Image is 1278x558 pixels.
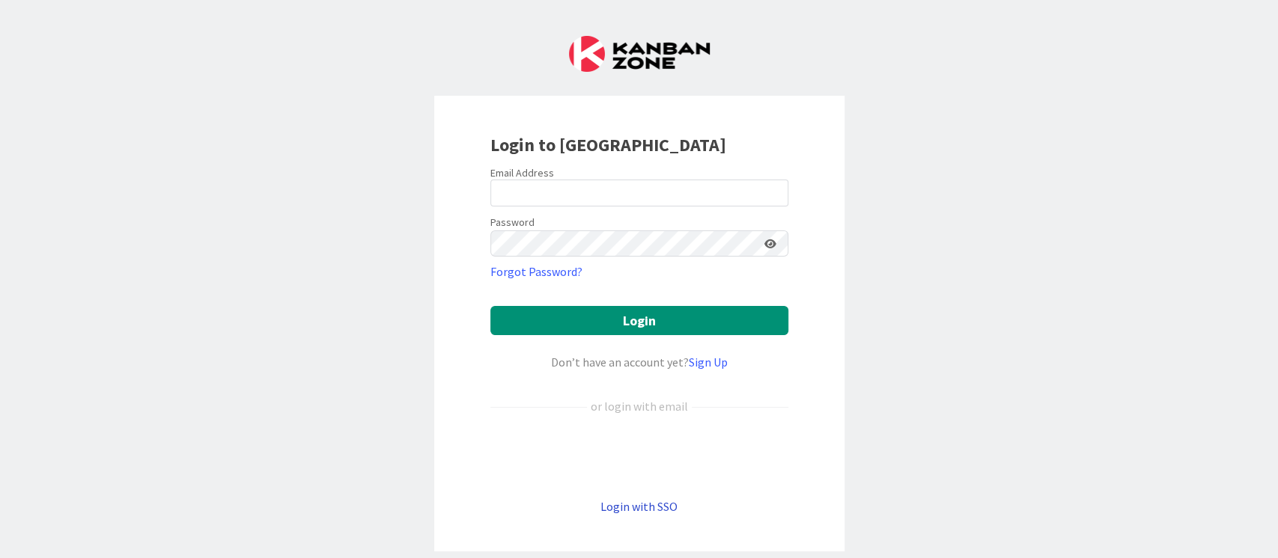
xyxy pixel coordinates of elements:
[490,306,788,335] button: Login
[490,133,726,156] b: Login to [GEOGRAPHIC_DATA]
[689,355,728,370] a: Sign Up
[490,353,788,371] div: Don’t have an account yet?
[569,36,710,72] img: Kanban Zone
[587,397,692,415] div: or login with email
[483,440,796,473] iframe: Sign in with Google Button
[490,166,554,180] label: Email Address
[600,499,678,514] a: Login with SSO
[490,215,535,230] label: Password
[490,263,582,280] a: Forgot Password?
